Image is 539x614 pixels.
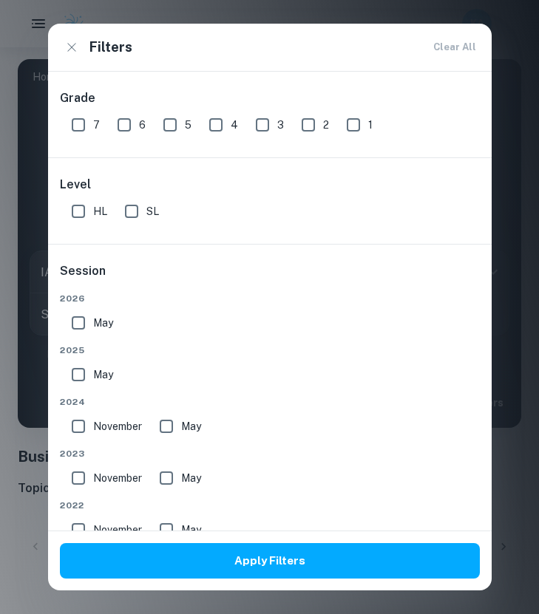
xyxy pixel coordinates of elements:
span: May [181,470,201,486]
span: 5 [185,117,191,133]
span: 2022 [60,499,480,512]
span: SL [146,203,159,219]
h6: Session [60,262,480,292]
button: Apply Filters [60,543,480,579]
span: HL [93,203,107,219]
span: November [93,522,142,538]
span: 2 [323,117,329,133]
span: May [181,418,201,434]
h6: Grade [60,89,480,107]
h6: Level [60,176,480,194]
span: November [93,418,142,434]
span: 3 [277,117,284,133]
span: May [93,315,113,331]
h6: Filters [89,37,132,58]
span: November [93,470,142,486]
span: 2026 [60,292,480,305]
span: 2024 [60,395,480,409]
span: 6 [139,117,146,133]
span: May [93,366,113,383]
span: 1 [368,117,373,133]
span: 7 [93,117,100,133]
span: 4 [231,117,238,133]
span: 2025 [60,344,480,357]
span: May [181,522,201,538]
span: 2023 [60,447,480,460]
